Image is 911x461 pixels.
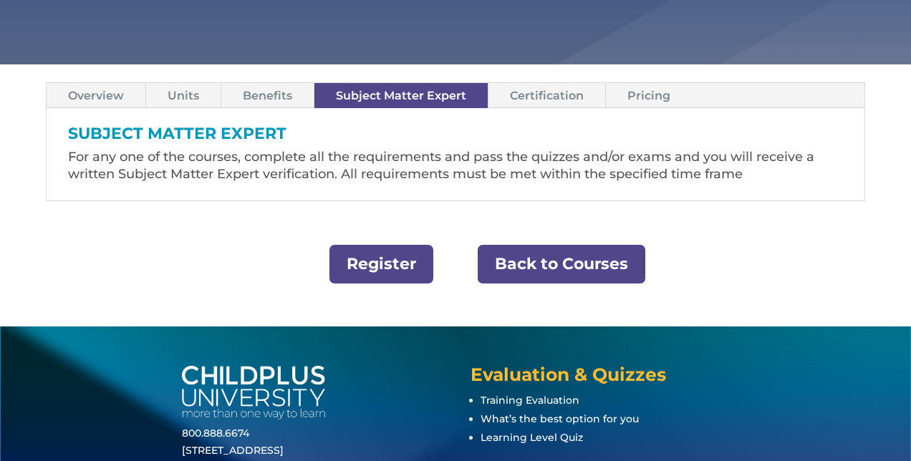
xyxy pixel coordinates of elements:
h4: Evaluation & Quizzes [471,366,729,391]
img: white-cpu-wordmark [182,366,325,419]
a: Training Evaluation [481,394,579,407]
a: Certification [488,83,605,108]
a: Subject Matter Expert [314,83,488,108]
a: Pricing [606,83,692,108]
a: Overview [47,83,145,108]
a: Register [329,245,433,284]
a: 800.888.6674 [182,427,249,440]
a: Benefits [221,83,314,108]
p: For any one of the courses, complete all the requirements and pass the quizzes and/or exams and y... [68,149,844,183]
iframe: Chat Widget [677,306,911,461]
a: Back to Courses [478,245,645,284]
a: Learning Level Quiz [481,431,583,444]
h3: SUBJECT MATTER EXPERT [68,126,844,149]
a: What’s the best option for you [481,412,639,425]
a: Units [146,83,221,108]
